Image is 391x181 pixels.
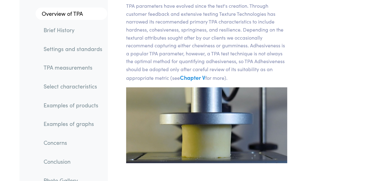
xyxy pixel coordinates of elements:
a: Chapter V [180,74,205,81]
a: Overview of TPA [36,7,107,20]
a: Brief History [39,23,107,37]
p: TPA parameters have evolved since the test's creation. Through customer feedback and extensive te... [126,2,287,82]
a: Examples of products [39,98,107,112]
a: TPA measurements [39,60,107,75]
a: Concerns [39,136,107,150]
a: Examples of graphs [39,117,107,131]
a: Select characteristics [39,79,107,93]
a: Settings and standards [39,41,107,56]
a: Conclusion [39,154,107,169]
img: cheese, precompression [126,87,287,163]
